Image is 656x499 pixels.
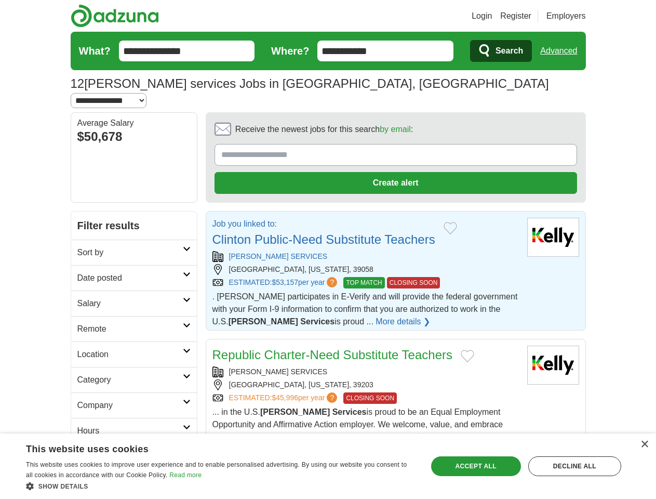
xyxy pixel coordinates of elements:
[229,317,298,326] strong: [PERSON_NAME]
[71,4,159,28] img: Adzuna logo
[272,278,298,286] span: $53,157
[260,408,330,416] strong: [PERSON_NAME]
[212,264,519,275] div: [GEOGRAPHIC_DATA], [US_STATE], 39058
[77,425,183,437] h2: Hours
[332,408,367,416] strong: Services
[71,76,549,90] h1: [PERSON_NAME] services Jobs in [GEOGRAPHIC_DATA], [GEOGRAPHIC_DATA]
[77,348,183,361] h2: Location
[212,292,518,326] span: . [PERSON_NAME] participates in E-Verify and will provide the federal government with your Form I...
[77,246,183,259] h2: Sort by
[26,481,415,491] div: Show details
[640,441,648,449] div: Close
[212,408,503,441] span: ... in the U.S. is proud to be an Equal Employment Opportunity and Affirmative Action employer. W...
[77,272,183,284] h2: Date posted
[461,350,474,362] button: Add to favorite jobs
[26,440,389,455] div: This website uses cookies
[212,218,435,230] p: Job you linked to:
[496,41,523,61] span: Search
[343,277,384,288] span: TOP MATCH
[235,123,413,136] span: Receive the newest jobs for this search :
[271,43,309,59] label: Where?
[540,41,577,61] a: Advanced
[431,456,521,476] div: Accept all
[77,127,191,146] div: $50,678
[215,172,577,194] button: Create alert
[229,367,328,376] a: [PERSON_NAME] SERVICES
[26,461,407,479] span: This website uses cookies to improve user experience and to enable personalised advertising. By u...
[77,374,183,386] h2: Category
[229,277,340,288] a: ESTIMATED:$53,157per year?
[380,125,411,134] a: by email
[470,40,532,62] button: Search
[272,393,298,402] span: $45,996
[79,43,111,59] label: What?
[472,10,492,22] a: Login
[71,367,197,392] a: Category
[527,346,579,385] img: Kelly Services logo
[71,212,197,240] h2: Filter results
[444,222,457,234] button: Add to favorite jobs
[212,232,435,246] a: Clinton Public-Need Substitute Teachers
[77,119,191,127] div: Average Salary
[528,456,621,476] div: Decline all
[77,399,183,412] h2: Company
[71,240,197,265] a: Sort by
[71,418,197,443] a: Hours
[77,323,183,335] h2: Remote
[500,10,531,22] a: Register
[212,379,519,390] div: [GEOGRAPHIC_DATA], [US_STATE], 39203
[71,291,197,316] a: Salary
[169,471,202,479] a: Read more, opens a new window
[343,392,397,404] span: CLOSING SOON
[387,277,440,288] span: CLOSING SOON
[229,252,328,260] a: [PERSON_NAME] SERVICES
[546,10,586,22] a: Employers
[376,316,430,328] a: More details ❯
[527,218,579,257] img: Kelly Services logo
[369,431,423,443] a: More details ❯
[77,297,183,310] h2: Salary
[71,392,197,418] a: Company
[38,483,88,490] span: Show details
[229,392,340,404] a: ESTIMATED:$45,996per year?
[212,348,452,362] a: Republic Charter-Need Substitute Teachers
[300,317,334,326] strong: Services
[327,277,337,287] span: ?
[71,265,197,291] a: Date posted
[71,342,197,367] a: Location
[71,316,197,342] a: Remote
[327,392,337,403] span: ?
[71,74,85,93] span: 12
